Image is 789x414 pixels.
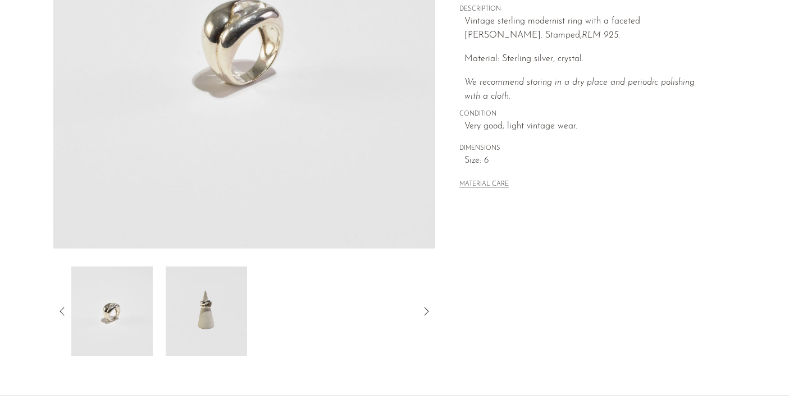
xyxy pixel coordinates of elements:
[166,266,247,356] img: Modernist Crystal Ring
[464,154,712,168] span: Size: 6
[459,181,509,189] button: MATERIAL CARE
[459,109,712,119] span: CONDITION
[459,144,712,154] span: DIMENSIONS
[464,78,695,102] i: We recommend storing in a dry place and periodic polishing with a cloth.
[464,52,712,67] p: Material: Sterling silver, crystal.
[71,266,152,356] img: Modernist Crystal Ring
[464,15,712,43] p: Vintage sterling modernist ring with a faceted [PERSON_NAME]. Stamped,
[464,119,712,134] span: Very good; light vintage wear.
[582,31,620,40] em: RLM 925.
[459,4,712,15] span: DESCRIPTION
